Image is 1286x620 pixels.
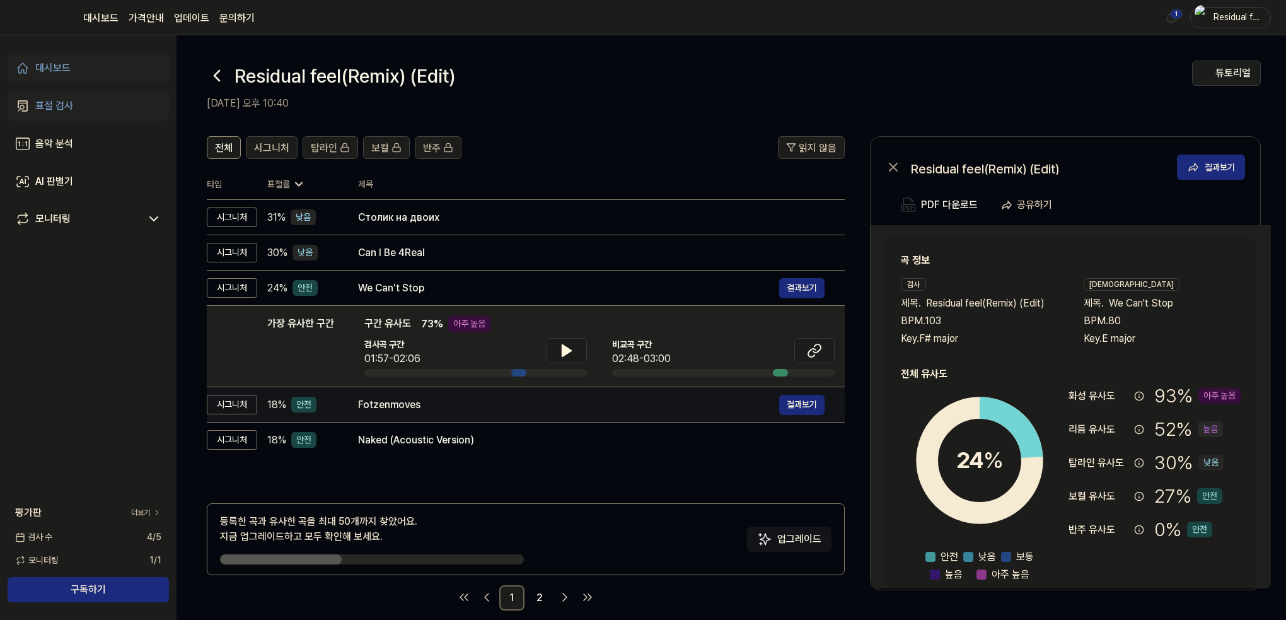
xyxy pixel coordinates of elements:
[577,587,598,607] a: Go to last page
[246,136,298,159] button: 시그니처
[612,338,671,351] span: 비교곡 구간
[207,208,257,227] div: 시그니처
[1069,489,1129,504] div: 보컬 유사도
[1198,421,1223,437] div: 높음
[8,53,169,83] a: 대시보드
[207,395,257,414] div: 시그니처
[358,169,845,199] th: 제목
[291,397,316,412] div: 안전
[219,11,255,26] a: 문의하기
[363,136,410,159] button: 보컬
[1109,296,1173,311] span: We Can't Stop
[1161,8,1181,28] button: 알림1
[747,527,831,552] button: 업그레이드
[358,397,779,412] div: Fotzenmoves
[901,313,1058,329] div: BPM. 103
[1069,455,1129,471] div: 탑라인 유사도
[1195,5,1210,30] img: profile
[267,316,334,377] div: 가장 유사한 구간
[1069,522,1129,537] div: 반주 유사도
[267,433,286,448] span: 18 %
[235,62,455,90] h1: Residual feel(Remix) (Edit)
[35,211,71,226] div: 모니터링
[293,280,318,296] div: 안전
[454,587,474,607] a: Go to first page
[207,96,1192,111] h2: [DATE] 오후 10:40
[174,11,209,26] a: 업데이트
[1192,61,1261,86] button: 튜토리얼
[956,443,1004,477] div: 24
[1214,10,1263,24] div: Residual feel
[1084,278,1179,291] div: [DEMOGRAPHIC_DATA]
[1154,482,1222,510] div: 27 %
[364,351,420,366] div: 01:57-02:06
[1203,68,1213,78] img: Help
[911,160,1163,175] div: Residual feel(Remix) (Edit)
[267,397,286,412] span: 18 %
[423,141,441,156] span: 반주
[978,549,996,564] span: 낮음
[15,530,52,544] span: 검사 수
[15,211,141,226] a: 모니터링
[1154,382,1241,410] div: 93 %
[267,245,287,260] span: 30 %
[992,567,1029,582] span: 아주 높음
[254,141,289,156] span: 시그니처
[901,278,926,291] div: 검사
[15,554,59,567] span: 모니터링
[415,136,461,159] button: 반주
[1084,331,1241,346] div: Key. E major
[757,532,772,547] img: Sparkles
[207,585,845,611] nav: pagination
[898,192,980,218] button: PDF 다운로드
[1197,488,1222,504] div: 안전
[901,331,1058,346] div: Key. F# major
[901,253,1241,268] h2: 곡 정보
[1154,415,1223,443] div: 52 %
[267,210,286,225] span: 31 %
[207,278,257,298] div: 시그니처
[83,11,119,26] a: 대시보드
[207,243,257,262] div: 시그니처
[1198,388,1241,404] div: 아주 높음
[983,447,1004,474] span: %
[926,296,1045,311] span: Residual feel(Remix) (Edit)
[1190,7,1271,28] button: profileResidual feel
[364,316,411,332] span: 구간 유사도
[35,136,73,151] div: 음악 분석
[901,296,921,311] span: 제목 .
[1177,155,1245,180] button: 결과보기
[1016,549,1034,564] span: 보통
[129,11,164,26] a: 가격안내
[799,141,837,156] span: 읽지 않음
[871,225,1271,588] a: 곡 정보검사제목.Residual feel(Remix) (Edit)BPM.103Key.F# major[DEMOGRAPHIC_DATA]제목.We Can't StopBPM.80Ke...
[149,554,161,567] span: 1 / 1
[747,537,831,549] a: Sparkles업그레이드
[901,197,916,213] img: PDF Download
[358,281,779,296] div: We Can't Stop
[779,278,825,298] a: 결과보기
[131,507,161,518] a: 더보기
[1187,522,1212,537] div: 안전
[8,91,169,121] a: 표절 검사
[1154,515,1212,544] div: 0 %
[371,141,389,156] span: 보컬
[35,174,73,189] div: AI 판별기
[358,433,825,448] div: Naked (Acoustic Version)
[35,61,71,76] div: 대시보드
[311,141,337,156] span: 탑라인
[1170,9,1183,19] div: 1
[555,587,575,607] a: Go to next page
[364,338,420,351] span: 검사곡 구간
[8,167,169,197] a: AI 판별기
[448,316,490,332] div: 아주 높음
[1084,296,1104,311] span: 제목 .
[147,530,161,544] span: 4 / 5
[477,587,497,607] a: Go to previous page
[499,585,524,611] a: 1
[421,317,443,332] span: 73 %
[779,395,825,415] a: 결과보기
[35,98,73,114] div: 표절 검사
[15,505,42,520] span: 평가판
